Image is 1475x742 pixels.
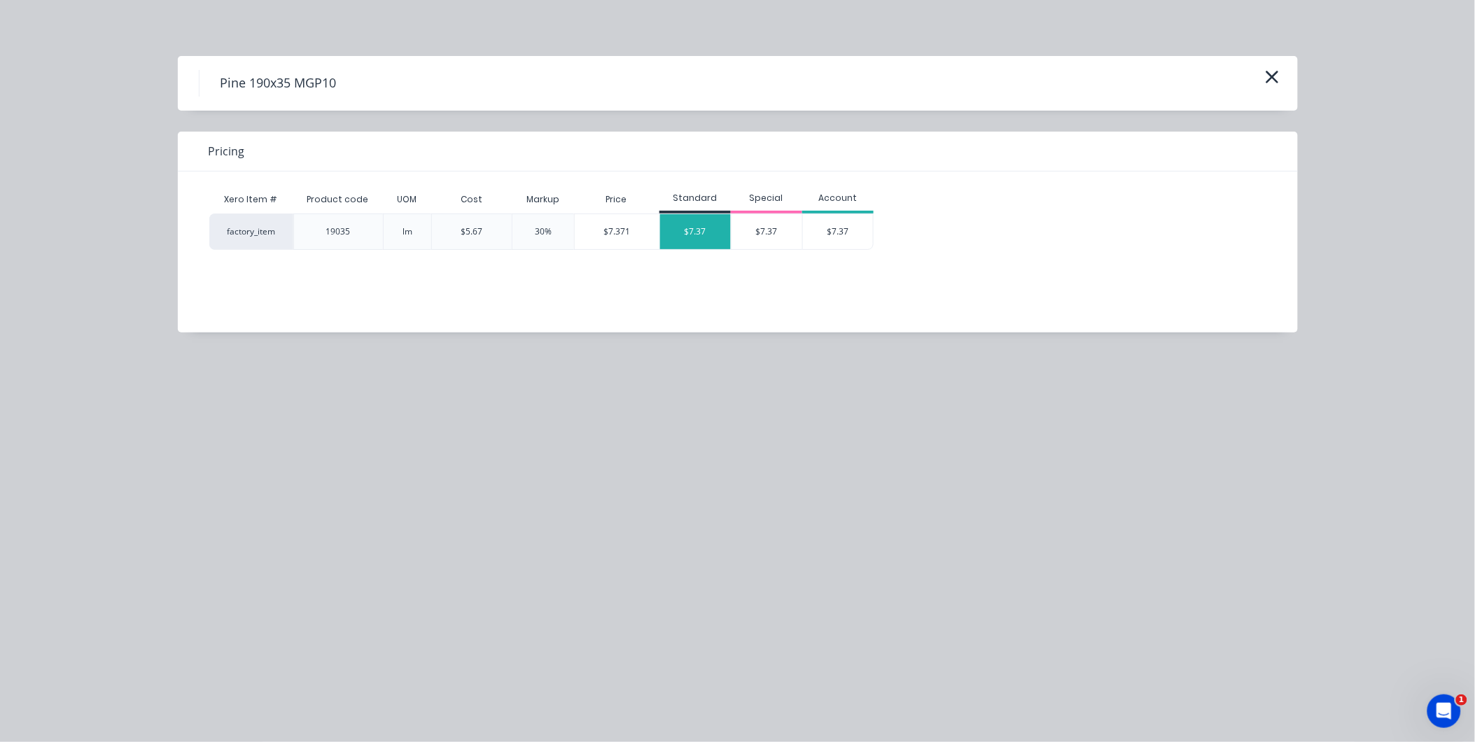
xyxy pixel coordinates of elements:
[209,213,293,250] div: factory_item
[660,214,731,249] div: $7.37
[209,185,293,213] div: Xero Item #
[512,185,574,213] div: Markup
[574,185,659,213] div: Price
[296,182,380,217] div: Product code
[209,143,245,160] span: Pricing
[731,192,802,204] div: Special
[535,225,552,238] div: 30%
[803,214,873,249] div: $7.37
[403,225,412,238] div: lm
[732,214,802,249] div: $7.37
[802,192,874,204] div: Account
[386,182,428,217] div: UOM
[575,214,659,249] div: $7.371
[431,185,512,213] div: Cost
[1427,694,1461,728] iframe: Intercom live chat
[326,225,351,238] div: 19035
[1456,694,1467,706] span: 1
[461,225,483,238] div: $5.67
[199,70,358,97] h4: Pine 190x35 MGP10
[659,192,731,204] div: Standard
